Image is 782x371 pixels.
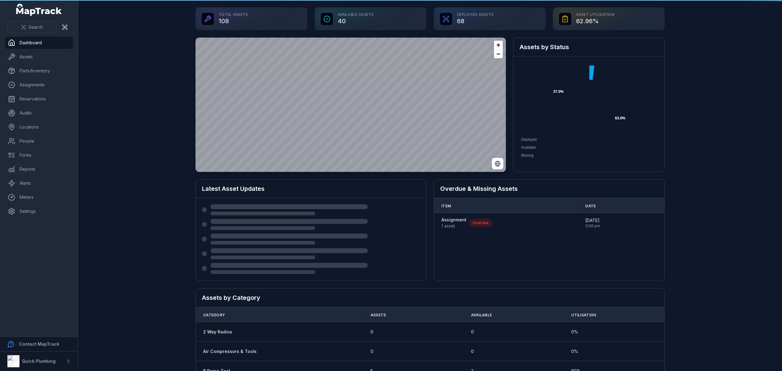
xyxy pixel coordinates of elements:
[441,217,466,223] strong: Assignment
[7,21,57,33] button: Search
[5,205,73,217] a: Settings
[203,348,257,355] a: Air Compressors & Tools
[521,137,537,142] span: Deployed
[195,38,506,172] canvas: Map
[521,153,534,158] span: Missing
[203,329,232,335] a: 2 Way Radios
[494,49,503,58] button: Zoom out
[5,107,73,119] a: Audits
[202,293,658,302] h2: Assets by Category
[471,329,474,335] span: 0
[16,4,62,16] a: MapTrack
[585,217,600,224] span: [DATE]
[19,341,59,347] strong: Contact MapTrack
[371,348,373,355] span: 0
[5,37,73,49] a: Dashboard
[5,79,73,91] a: Assignments
[441,217,466,229] a: Assignment1 asset
[441,223,466,229] span: 1 asset
[5,177,73,189] a: Alerts
[571,313,596,318] span: Utilisation
[5,149,73,161] a: Forms
[203,313,225,318] span: Category
[371,313,386,318] span: Assets
[471,348,474,355] span: 0
[5,65,73,77] a: Parts/Inventory
[571,329,578,335] span: 0 %
[520,43,658,51] h2: Assets by Status
[471,313,492,318] span: Available
[5,135,73,147] a: People
[28,24,43,30] span: Search
[521,145,536,150] span: Available
[585,224,600,228] span: 3:00 pm
[371,329,373,335] span: 0
[5,163,73,175] a: Reports
[441,204,451,209] span: Item
[585,217,600,228] time: 29/07/2025, 3:00:00 pm
[492,158,503,169] button: Switch to Satellite View
[494,41,503,49] button: Zoom in
[585,204,596,209] span: Date
[5,191,73,203] a: Meters
[440,184,658,193] h2: Overdue & Missing Assets
[5,121,73,133] a: Locations
[469,219,492,227] div: Overdue
[202,184,420,193] h2: Latest Asset Updates
[571,348,578,355] span: 0 %
[22,358,56,364] strong: Quick Plumbing
[5,93,73,105] a: Reservations
[5,51,73,63] a: Assets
